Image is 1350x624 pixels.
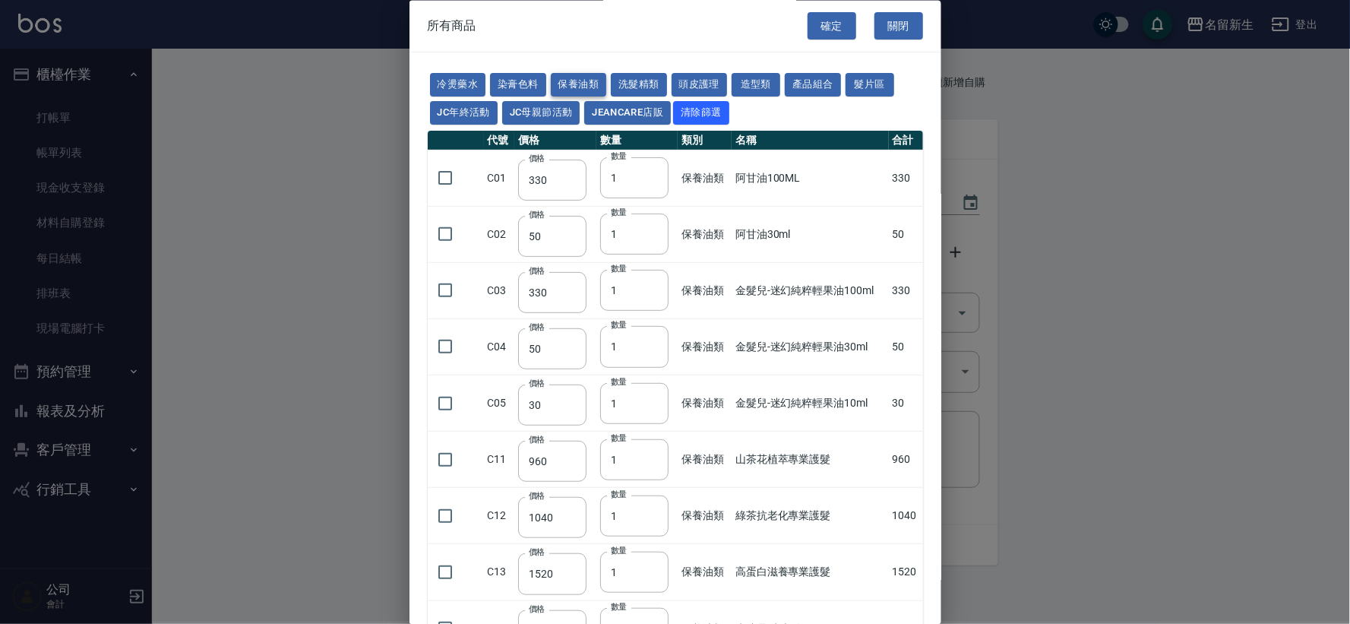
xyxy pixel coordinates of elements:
[678,375,732,432] td: 保養油類
[732,131,889,150] th: 名稱
[529,209,545,220] label: 價格
[889,150,923,207] td: 330
[732,263,889,319] td: 金髮兒-迷幻純粹輕果油100ml
[732,319,889,375] td: 金髮兒-迷幻純粹輕果油30ml
[611,432,627,444] label: 數量
[611,207,627,219] label: 數量
[529,547,545,559] label: 價格
[678,432,732,488] td: 保養油類
[678,488,732,544] td: 保養油類
[551,74,607,97] button: 保養油類
[889,432,923,488] td: 960
[672,74,728,97] button: 頭皮護理
[732,432,889,488] td: 山茶花植萃專業護髮
[732,150,889,207] td: 阿甘油100ML
[529,379,545,390] label: 價格
[678,207,732,263] td: 保養油類
[596,131,678,150] th: 數量
[889,544,923,600] td: 1520
[484,319,515,375] td: C04
[678,263,732,319] td: 保養油類
[529,153,545,164] label: 價格
[611,151,627,163] label: 數量
[732,74,780,97] button: 造型類
[889,263,923,319] td: 330
[732,544,889,600] td: 高蛋白滋養專業護髮
[502,101,580,125] button: JC母親節活動
[611,376,627,388] label: 數量
[673,101,729,125] button: 清除篩選
[732,488,889,544] td: 綠茶抗老化專業護髮
[889,488,923,544] td: 1040
[678,131,732,150] th: 類別
[529,491,545,502] label: 價格
[428,18,476,33] span: 所有商品
[808,12,856,40] button: 確定
[611,74,667,97] button: 洗髮精類
[785,74,841,97] button: 產品組合
[529,435,545,446] label: 價格
[846,74,894,97] button: 髮片區
[889,207,923,263] td: 50
[732,207,889,263] td: 阿甘油30ml
[484,375,515,432] td: C05
[430,74,486,97] button: 冷燙藥水
[732,375,889,432] td: 金髮兒-迷幻純粹輕果油10ml
[484,263,515,319] td: C03
[584,101,671,125] button: JeanCare店販
[484,150,515,207] td: C01
[484,488,515,544] td: C12
[611,489,627,500] label: 數量
[529,265,545,277] label: 價格
[889,319,923,375] td: 50
[611,320,627,331] label: 數量
[678,150,732,207] td: 保養油類
[529,322,545,333] label: 價格
[514,131,596,150] th: 價格
[529,603,545,615] label: 價格
[430,101,498,125] button: JC年終活動
[484,207,515,263] td: C02
[611,264,627,275] label: 數量
[889,131,923,150] th: 合計
[678,544,732,600] td: 保養油類
[484,131,515,150] th: 代號
[611,602,627,613] label: 數量
[874,12,923,40] button: 關閉
[678,319,732,375] td: 保養油類
[611,545,627,556] label: 數量
[490,74,546,97] button: 染膏色料
[484,432,515,488] td: C11
[484,544,515,600] td: C13
[889,375,923,432] td: 30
